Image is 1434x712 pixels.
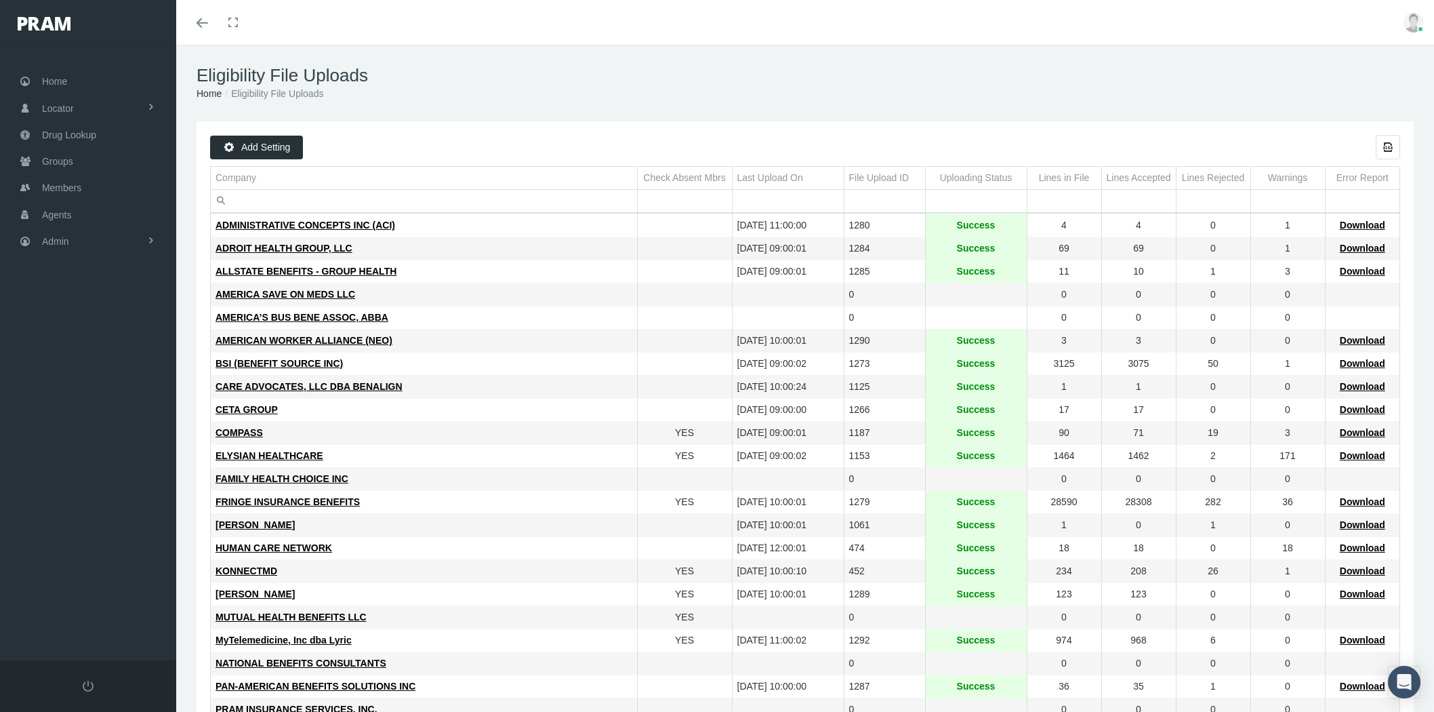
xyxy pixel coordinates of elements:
td: 1289 [844,583,925,606]
span: Locator [42,96,74,121]
span: Download [1340,335,1385,346]
span: Download [1340,450,1385,461]
td: 1 [1027,514,1101,537]
td: 35 [1101,675,1176,698]
td: YES [637,445,732,468]
td: 0 [844,306,925,330]
td: 0 [1176,606,1250,629]
td: [DATE] 09:00:02 [732,445,844,468]
td: 18 [1101,537,1176,560]
td: 1266 [844,399,925,422]
td: 474 [844,537,925,560]
td: [DATE] 09:00:01 [732,422,844,445]
td: 3125 [1027,353,1101,376]
td: 1290 [844,330,925,353]
div: Lines Accepted [1107,172,1171,184]
td: Success [925,629,1027,652]
td: 1 [1250,353,1325,376]
td: Success [925,537,1027,560]
td: 0 [1250,514,1325,537]
td: 26 [1176,560,1250,583]
input: Filter cell [211,190,637,212]
span: MyTelemedicine, Inc dba Lyric [216,635,352,646]
img: user-placeholder.jpg [1404,12,1424,33]
td: 0 [1250,376,1325,399]
td: Column Company [211,167,637,190]
td: Column File Upload ID [844,167,925,190]
span: Drug Lookup [42,122,96,148]
td: Column Lines Accepted [1101,167,1176,190]
td: 36 [1027,675,1101,698]
td: 1 [1101,376,1176,399]
span: Download [1340,381,1385,392]
td: Success [925,514,1027,537]
td: 0 [1101,606,1176,629]
td: Success [925,353,1027,376]
span: Download [1340,566,1385,576]
td: 3 [1250,422,1325,445]
span: Download [1340,496,1385,507]
span: CETA GROUP [216,404,278,415]
td: 1187 [844,422,925,445]
td: Column Error Report [1325,167,1399,190]
td: 0 [1250,675,1325,698]
span: PAN-AMERICAN BENEFITS SOLUTIONS INC [216,681,415,692]
td: 28590 [1027,491,1101,514]
span: COMPASS [216,427,263,438]
td: Column Check Absent Mbrs [637,167,732,190]
td: 452 [844,560,925,583]
td: 0 [1027,468,1101,491]
td: 0 [1250,306,1325,330]
span: [PERSON_NAME] [216,519,295,530]
td: [DATE] 10:00:10 [732,560,844,583]
td: Success [925,675,1027,698]
td: 1125 [844,376,925,399]
span: AMERICA’S BUS BENE ASSOC, ABBA [216,312,388,323]
td: 0 [844,283,925,306]
td: Column Lines Rejected [1176,167,1250,190]
td: 0 [1250,652,1325,675]
td: 0 [1101,283,1176,306]
td: Column Last Upload On [732,167,844,190]
td: Column Lines in File [1027,167,1101,190]
span: FAMILY HEALTH CHOICE INC [216,473,348,484]
div: Last Upload On [737,172,803,184]
div: Lines Rejected [1182,172,1245,184]
td: 171 [1250,445,1325,468]
td: 0 [1176,376,1250,399]
span: ELYSIAN HEALTHCARE [216,450,323,461]
td: YES [637,629,732,652]
td: [DATE] 09:00:01 [732,237,844,260]
td: 1462 [1101,445,1176,468]
td: 3 [1101,330,1176,353]
span: CARE ADVOCATES, LLC DBA BENALIGN [216,381,403,392]
span: KONNECTMD [216,566,277,576]
span: HUMAN CARE NETWORK [216,542,332,553]
td: 0 [1101,468,1176,491]
td: 968 [1101,629,1176,652]
span: NATIONAL BENEFITS CONSULTANTS [216,658,386,669]
div: Data grid toolbar [210,135,1400,159]
td: 1 [1176,260,1250,283]
span: Home [42,68,67,94]
td: 90 [1027,422,1101,445]
td: 1279 [844,491,925,514]
td: 0 [1250,283,1325,306]
td: 234 [1027,560,1101,583]
div: Lines in File [1039,172,1090,184]
td: 1 [1027,376,1101,399]
td: 0 [1101,306,1176,330]
td: YES [637,422,732,445]
span: Download [1340,635,1385,646]
td: 0 [1176,583,1250,606]
td: 1273 [844,353,925,376]
td: 0 [1176,306,1250,330]
td: [DATE] 09:00:00 [732,399,844,422]
td: Success [925,330,1027,353]
td: 0 [1176,399,1250,422]
td: 1464 [1027,445,1101,468]
td: 3 [1250,260,1325,283]
td: 69 [1101,237,1176,260]
td: 0 [1176,214,1250,237]
td: 50 [1176,353,1250,376]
